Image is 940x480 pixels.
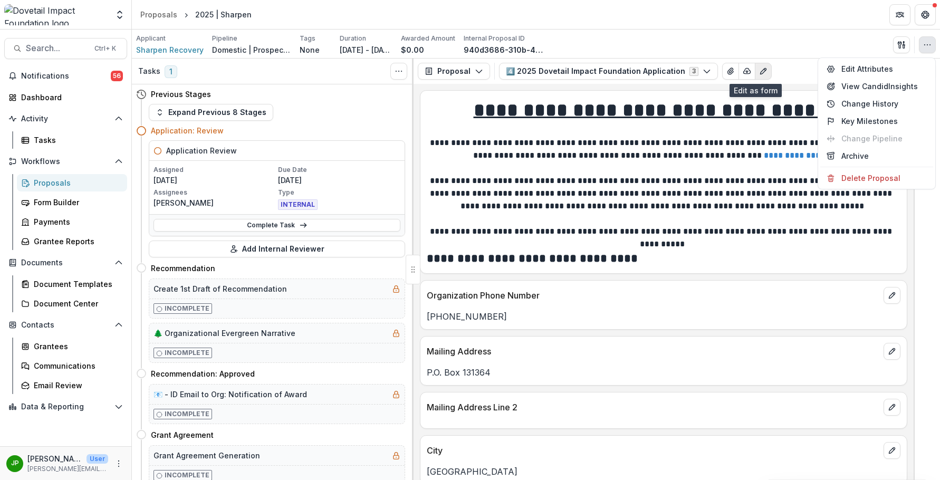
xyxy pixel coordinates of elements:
[4,68,127,84] button: Notifications56
[165,348,209,358] p: Incomplete
[401,34,455,43] p: Awarded Amount
[17,213,127,231] a: Payments
[4,110,127,127] button: Open Activity
[11,460,19,467] div: Jason Pittman
[4,316,127,333] button: Open Contacts
[21,92,119,103] div: Dashboard
[138,67,160,76] h3: Tasks
[4,38,127,59] button: Search...
[401,44,424,55] p: $0.00
[34,360,119,371] div: Communications
[140,9,177,20] div: Proposals
[427,444,879,457] p: City
[34,298,119,309] div: Document Center
[112,457,125,470] button: More
[154,175,276,186] p: [DATE]
[154,389,307,400] h5: 📧 - ID Email to Org: Notification of Award
[149,104,273,121] button: Expand Previous 8 Stages
[151,125,224,136] h4: Application: Review
[149,241,405,257] button: Add Internal Reviewer
[889,4,910,25] button: Partners
[212,44,291,55] p: Domestic | Prospects Pipeline
[154,165,276,175] p: Assigned
[165,304,209,313] p: Incomplete
[418,63,490,80] button: Proposal
[34,380,119,391] div: Email Review
[499,63,718,80] button: 4️⃣ 2025 Dovetail Impact Foundation Application3
[136,44,204,55] a: Sharpen Recovery
[17,275,127,293] a: Document Templates
[165,65,177,78] span: 1
[112,4,127,25] button: Open entity switcher
[340,34,366,43] p: Duration
[21,258,110,267] span: Documents
[755,63,772,80] button: Edit as form
[21,72,111,81] span: Notifications
[884,399,900,416] button: edit
[300,34,315,43] p: Tags
[154,450,260,461] h5: Grant Agreement Generation
[34,236,119,247] div: Grantee Reports
[17,174,127,191] a: Proposals
[722,63,739,80] button: View Attached Files
[4,4,108,25] img: Dovetail Impact Foundation logo
[17,377,127,394] a: Email Review
[165,409,209,419] p: Incomplete
[34,279,119,290] div: Document Templates
[166,145,237,156] h5: Application Review
[151,429,214,440] h4: Grant Agreement
[278,175,400,186] p: [DATE]
[17,357,127,375] a: Communications
[136,7,181,22] a: Proposals
[464,44,543,55] p: 940d3686-310b-4899-b040-df7c8d9e36be
[884,287,900,304] button: edit
[884,442,900,459] button: edit
[278,199,318,210] span: INTERNAL
[427,401,879,414] p: Mailing Address Line 2
[21,402,110,411] span: Data & Reporting
[4,89,127,106] a: Dashboard
[154,219,400,232] a: Complete Task
[427,366,900,379] p: P.O. Box 131364
[212,34,237,43] p: Pipeline
[915,4,936,25] button: Get Help
[87,454,108,464] p: User
[34,135,119,146] div: Tasks
[4,254,127,271] button: Open Documents
[300,44,320,55] p: None
[34,197,119,208] div: Form Builder
[340,44,392,55] p: [DATE] - [DATE]
[17,233,127,250] a: Grantee Reports
[27,464,108,474] p: [PERSON_NAME][EMAIL_ADDRESS][DOMAIN_NAME]
[278,188,400,197] p: Type
[427,345,879,358] p: Mailing Address
[390,63,407,80] button: Toggle View Cancelled Tasks
[151,263,215,274] h4: Recommendation
[21,157,110,166] span: Workflows
[4,398,127,415] button: Open Data & Reporting
[111,71,123,81] span: 56
[21,321,110,330] span: Contacts
[4,153,127,170] button: Open Workflows
[151,89,211,100] h4: Previous Stages
[34,216,119,227] div: Payments
[92,43,118,54] div: Ctrl + K
[17,131,127,149] a: Tasks
[21,114,110,123] span: Activity
[136,34,166,43] p: Applicant
[17,295,127,312] a: Document Center
[427,465,900,478] p: [GEOGRAPHIC_DATA]
[34,177,119,188] div: Proposals
[136,7,256,22] nav: breadcrumb
[17,194,127,211] a: Form Builder
[27,453,82,464] p: [PERSON_NAME]
[165,471,209,480] p: Incomplete
[17,338,127,355] a: Grantees
[884,343,900,360] button: edit
[26,43,88,53] span: Search...
[154,188,276,197] p: Assignees
[427,289,879,302] p: Organization Phone Number
[151,368,255,379] h4: Recommendation: Approved
[278,165,400,175] p: Due Date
